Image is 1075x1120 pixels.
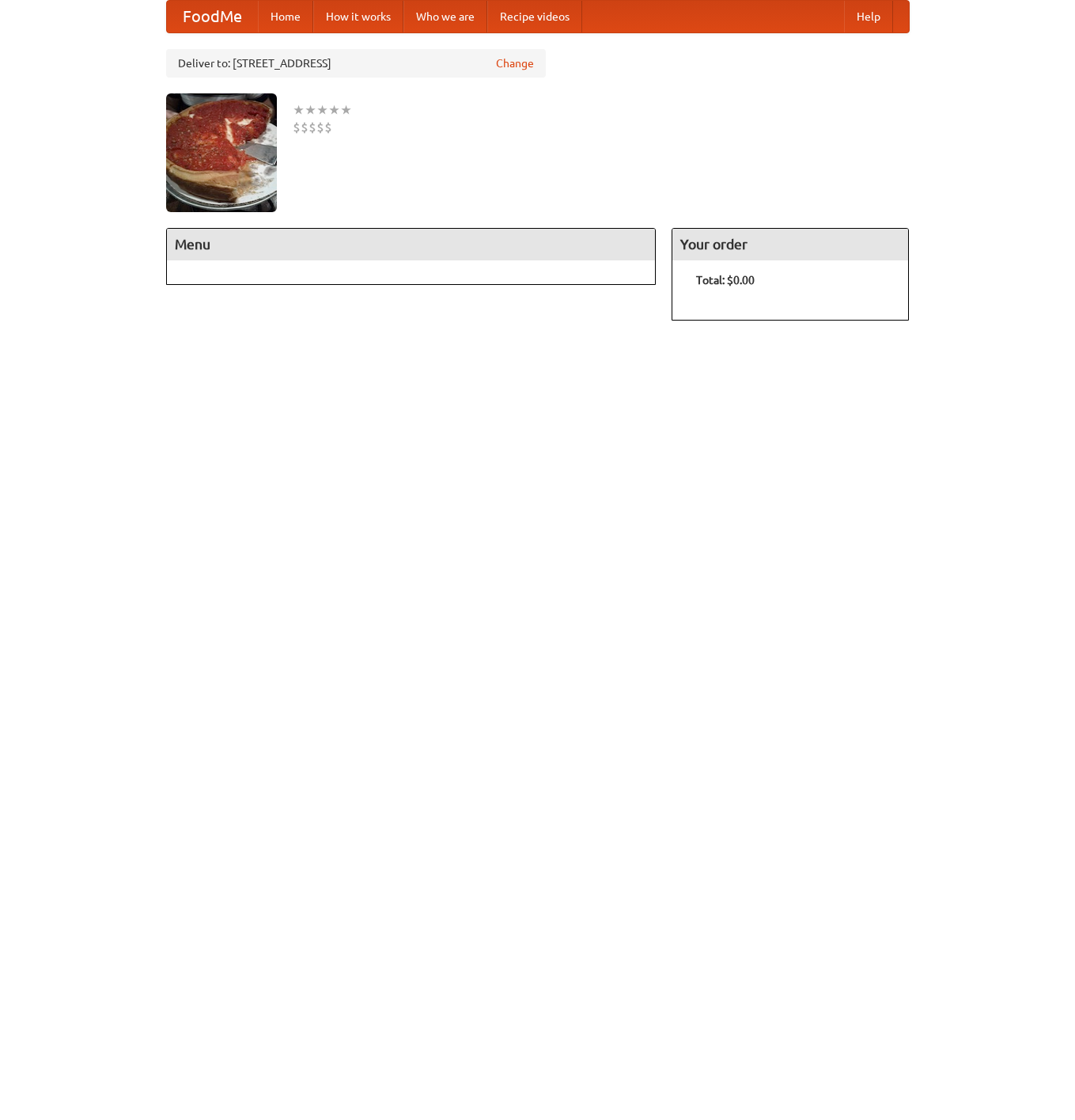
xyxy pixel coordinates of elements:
img: angular.jpg [166,93,277,212]
a: How it works [313,1,403,32]
li: $ [293,119,301,136]
h4: Your order [672,229,908,260]
li: $ [308,119,316,136]
div: Deliver to: [STREET_ADDRESS] [166,49,546,78]
h4: Menu [167,229,656,260]
li: $ [324,119,332,136]
a: Recipe videos [487,1,582,32]
b: Total: $0.00 [696,274,755,287]
a: Help [844,1,893,32]
li: ★ [328,101,340,119]
li: ★ [293,101,305,119]
a: Change [496,55,534,71]
li: $ [316,119,324,136]
li: ★ [316,101,328,119]
a: FoodMe [167,1,258,32]
a: Home [258,1,313,32]
li: ★ [305,101,316,119]
li: ★ [340,101,352,119]
li: $ [301,119,308,136]
a: Who we are [403,1,487,32]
